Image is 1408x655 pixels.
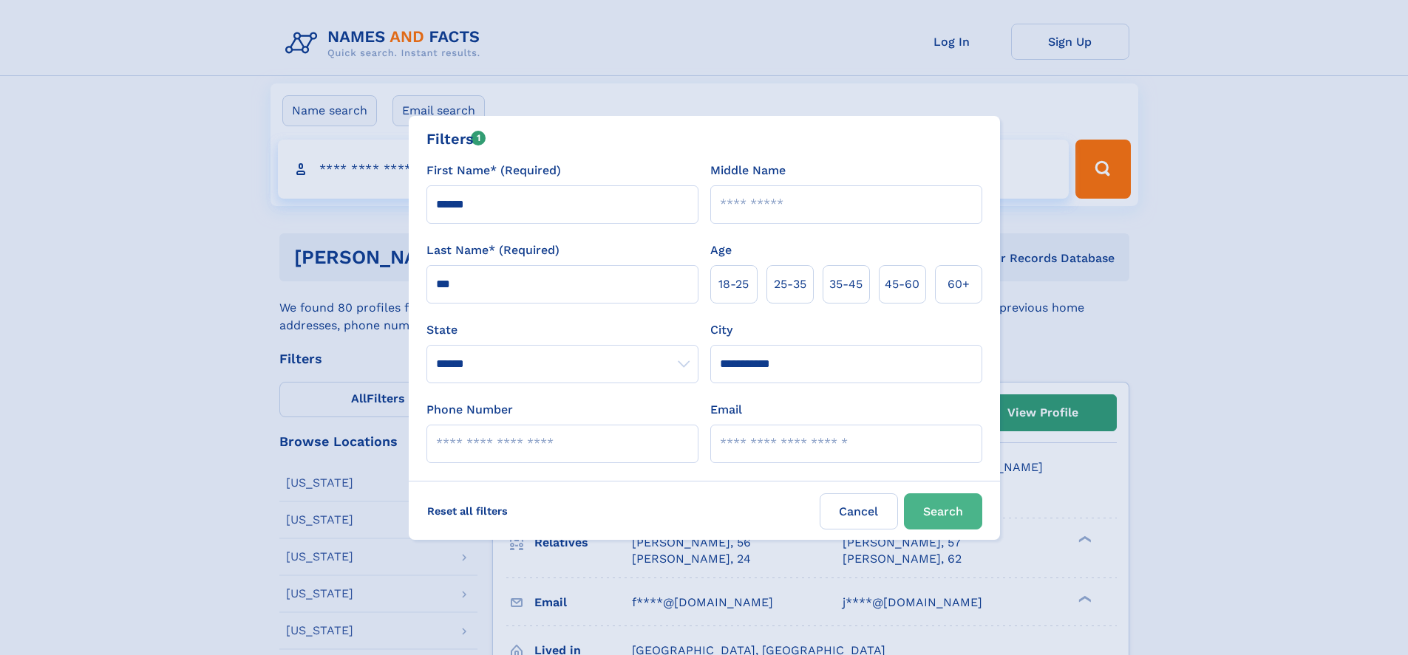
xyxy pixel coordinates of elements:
[774,275,806,293] span: 25‑35
[710,401,742,419] label: Email
[426,128,486,150] div: Filters
[718,275,749,293] span: 18‑25
[948,275,970,293] span: 60+
[710,321,732,339] label: City
[710,162,786,179] label: Middle Name
[418,493,517,529] label: Reset all filters
[426,401,513,419] label: Phone Number
[426,321,698,339] label: State
[426,162,561,179] label: First Name* (Required)
[829,275,863,293] span: 35‑45
[426,241,560,259] label: Last Name* (Required)
[885,275,919,293] span: 45‑60
[820,493,898,529] label: Cancel
[904,493,982,529] button: Search
[710,241,732,259] label: Age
